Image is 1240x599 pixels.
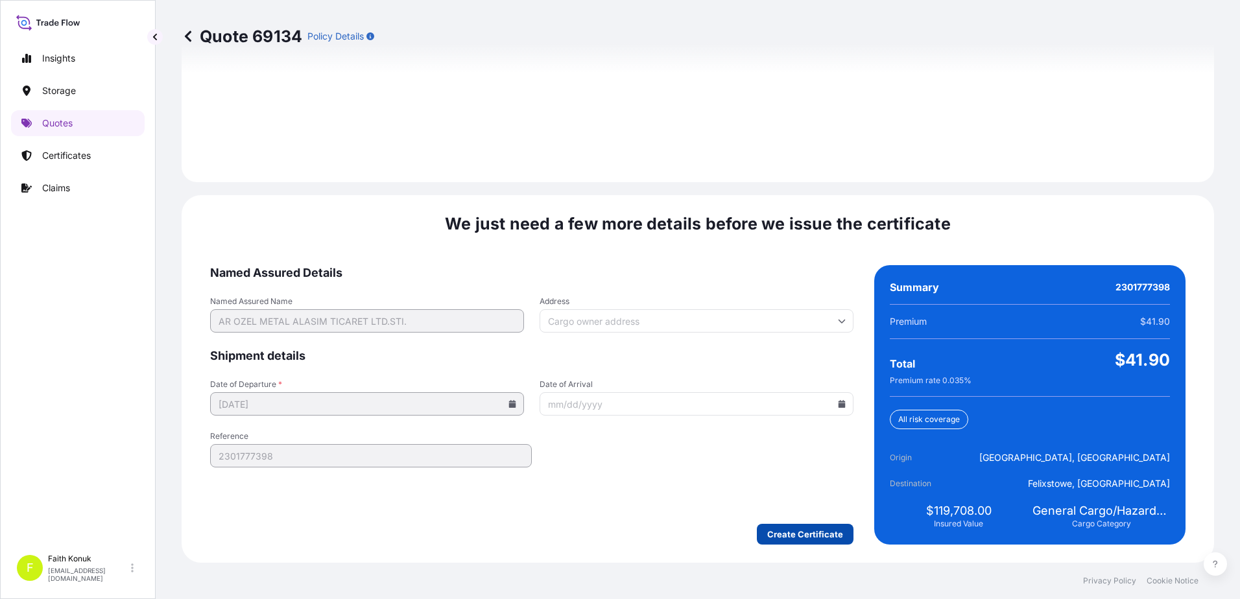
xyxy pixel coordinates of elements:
[11,78,145,104] a: Storage
[1140,315,1170,328] span: $41.90
[1028,477,1170,490] span: Felixstowe, [GEOGRAPHIC_DATA]
[540,296,853,307] span: Address
[48,554,128,564] p: Faith Konuk
[934,519,983,529] span: Insured Value
[210,392,524,416] input: mm/dd/yyyy
[1147,576,1198,586] a: Cookie Notice
[42,117,73,130] p: Quotes
[890,375,972,386] span: Premium rate 0.035 %
[890,410,968,429] div: All risk coverage
[11,110,145,136] a: Quotes
[540,309,853,333] input: Cargo owner address
[210,444,532,467] input: Your internal reference
[210,379,524,390] span: Date of Departure
[42,182,70,194] p: Claims
[1072,519,1131,529] span: Cargo Category
[11,175,145,201] a: Claims
[890,315,927,328] span: Premium
[27,561,34,574] span: F
[307,30,364,43] p: Policy Details
[210,431,532,441] span: Reference
[1032,503,1170,519] span: General Cargo/Hazardous Material
[11,143,145,169] a: Certificates
[540,392,853,416] input: mm/dd/yyyy
[926,503,992,519] span: $119,708.00
[210,265,853,281] span: Named Assured Details
[42,149,91,162] p: Certificates
[1115,281,1170,294] span: 2301777398
[182,26,302,47] p: Quote 69134
[42,52,75,65] p: Insights
[210,348,853,364] span: Shipment details
[1115,349,1170,370] span: $41.90
[890,477,962,490] span: Destination
[540,379,853,390] span: Date of Arrival
[42,84,76,97] p: Storage
[890,281,939,294] span: Summary
[445,213,951,234] span: We just need a few more details before we issue the certificate
[757,524,853,545] button: Create Certificate
[1083,576,1136,586] a: Privacy Policy
[767,528,843,541] p: Create Certificate
[48,567,128,582] p: [EMAIL_ADDRESS][DOMAIN_NAME]
[11,45,145,71] a: Insights
[979,451,1170,464] span: [GEOGRAPHIC_DATA], [GEOGRAPHIC_DATA]
[210,296,524,307] span: Named Assured Name
[890,451,962,464] span: Origin
[890,357,915,370] span: Total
